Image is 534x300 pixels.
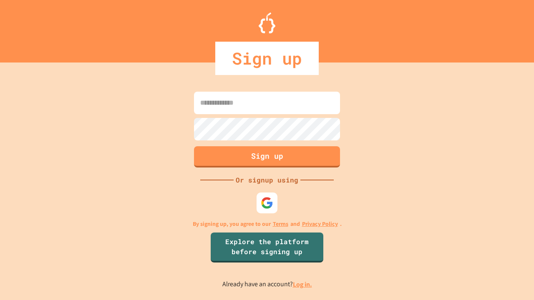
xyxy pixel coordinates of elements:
[302,220,338,228] a: Privacy Policy
[234,175,300,185] div: Or signup using
[215,42,319,75] div: Sign up
[222,279,312,290] p: Already have an account?
[259,12,275,33] img: Logo.svg
[273,220,288,228] a: Terms
[193,220,342,228] p: By signing up, you agree to our and .
[293,280,312,289] a: Log in.
[261,197,273,209] img: google-icon.svg
[194,146,340,167] button: Sign up
[211,232,323,262] a: Explore the platform before signing up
